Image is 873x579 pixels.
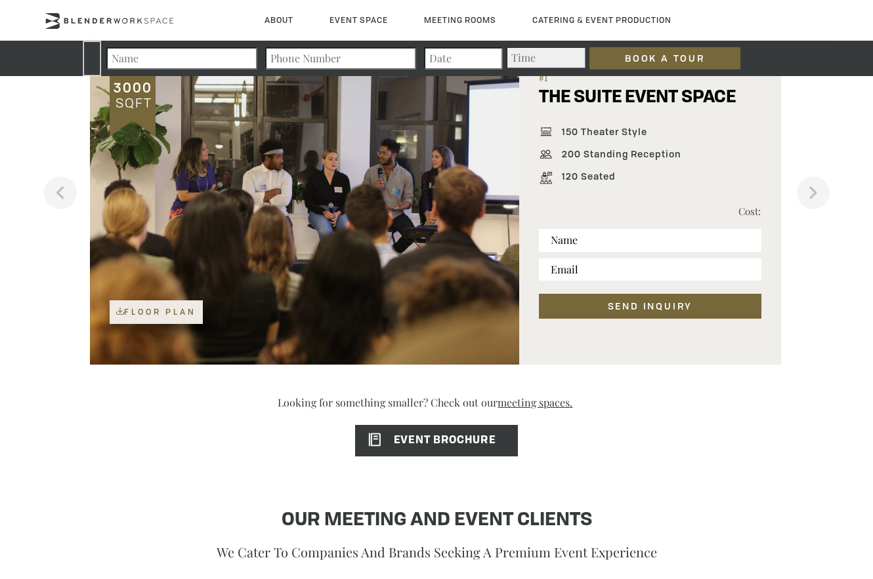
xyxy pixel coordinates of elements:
span: 3000 [112,79,152,96]
a: meeting spaces. [498,385,595,420]
button: Next [797,176,830,209]
button: Previous [44,176,77,209]
input: Phone Number [265,47,416,70]
p: Looking for something smaller? Check out our [83,395,790,422]
p: We cater to companies and brands seeking a premium event experience [110,541,764,563]
h5: THE SUITE EVENT SPACE [539,88,736,121]
span: 150 Theater Style [555,127,647,141]
button: SEND INQUIRY [539,294,761,319]
input: Date [424,47,503,70]
span: 200 Standing Reception [555,149,681,163]
span: SQFT [113,94,152,111]
span: EVENT BROCHURE [355,435,495,446]
input: Name [539,229,761,251]
iframe: Chat Widget [637,411,873,579]
a: Floor Plan [110,300,203,324]
span: 120 Seated [555,171,615,186]
input: Book a Tour [589,47,740,70]
span: #1 [539,73,761,88]
h4: OUR MEETING AND EVENT CLIENTS [110,508,764,533]
a: EVENT BROCHURE [355,425,517,456]
input: Name [106,47,257,70]
p: Cost: [650,203,761,219]
input: Email [539,258,761,281]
